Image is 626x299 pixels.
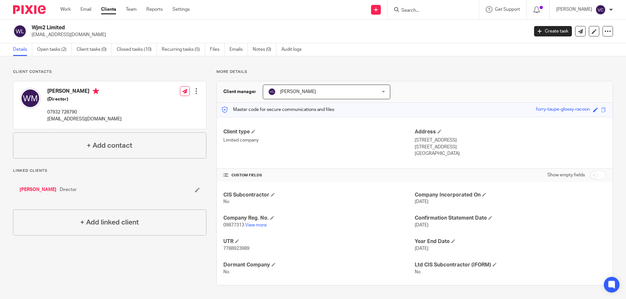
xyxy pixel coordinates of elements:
[32,24,426,31] h2: Wjm2 Limited
[281,43,306,56] a: Audit logs
[268,88,276,96] img: svg%3E
[253,43,276,56] a: Notes (0)
[146,6,163,13] a: Reports
[415,223,428,227] span: [DATE]
[415,199,428,204] span: [DATE]
[534,26,572,36] a: Create task
[47,96,122,102] h5: (Director)
[223,199,229,204] span: No
[172,6,190,13] a: Settings
[223,192,415,198] h4: CIS Subcontractor
[415,270,421,274] span: No
[495,7,520,12] span: Get Support
[223,262,415,268] h4: Dormant Company
[210,43,225,56] a: Files
[87,141,132,151] h4: + Add contact
[60,6,71,13] a: Work
[13,5,46,14] img: Pixie
[595,5,606,15] img: svg%3E
[222,106,334,113] p: Master code for secure communications and files
[401,8,459,14] input: Search
[13,69,206,75] p: Client contacts
[60,186,77,193] span: Director
[415,137,606,143] p: [STREET_ADDRESS]
[536,106,590,114] div: furry-taupe-glossy-racoon
[13,24,27,38] img: svg%3E
[415,144,606,150] p: [STREET_ADDRESS]
[47,88,122,96] h4: [PERSON_NAME]
[223,173,415,178] h4: CUSTOM FIELDS
[77,43,112,56] a: Client tasks (0)
[415,262,606,268] h4: Ltd CIS Subcontractor (IFORM)
[415,246,428,251] span: [DATE]
[93,88,99,94] i: Primary
[223,246,249,251] span: 7788923989
[117,43,157,56] a: Closed tasks (10)
[101,6,116,13] a: Clients
[81,6,91,13] a: Email
[223,215,415,222] h4: Company Reg. No.
[223,238,415,245] h4: UTR
[415,238,606,245] h4: Year End Date
[280,89,316,94] span: [PERSON_NAME]
[223,88,256,95] h3: Client manager
[13,43,32,56] a: Details
[415,150,606,157] p: [GEOGRAPHIC_DATA]
[13,168,206,173] p: Linked clients
[223,270,229,274] span: No
[37,43,72,56] a: Open tasks (2)
[162,43,205,56] a: Recurring tasks (5)
[556,6,592,13] p: [PERSON_NAME]
[547,172,585,178] label: Show empty fields
[223,129,415,135] h4: Client type
[32,32,524,38] p: [EMAIL_ADDRESS][DOMAIN_NAME]
[47,116,122,122] p: [EMAIL_ADDRESS][DOMAIN_NAME]
[216,69,613,75] p: More details
[415,192,606,198] h4: Company Incorporated On
[80,217,139,227] h4: + Add linked client
[230,43,248,56] a: Emails
[126,6,137,13] a: Team
[245,223,267,227] a: View more
[20,186,56,193] a: [PERSON_NAME]
[223,223,244,227] span: 09877313
[223,137,415,143] p: Limited company
[20,88,41,109] img: svg%3E
[47,109,122,116] p: 07932 728790
[415,215,606,222] h4: Confirmation Statement Date
[415,129,606,135] h4: Address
